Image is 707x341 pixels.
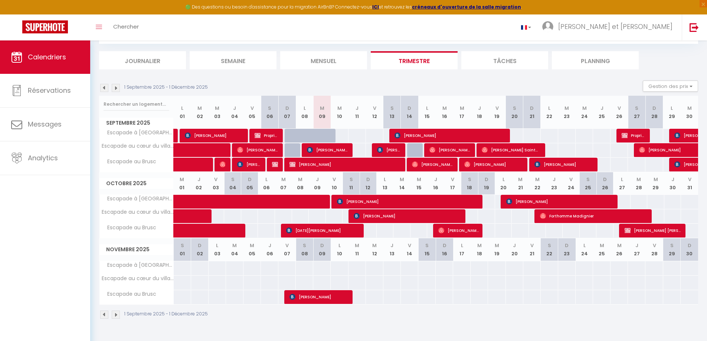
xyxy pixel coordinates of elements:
[226,96,243,129] th: 04
[434,176,437,183] abbr: J
[320,242,324,249] abbr: D
[412,4,521,10] a: créneaux d'ouverture de la salle migration
[460,105,464,112] abbr: M
[513,105,516,112] abbr: S
[537,14,682,40] a: ... [PERSON_NAME] et [PERSON_NAME]
[101,143,175,149] span: Escapade au cœur du village
[565,242,569,249] abbr: D
[275,172,292,195] th: 07
[383,96,401,129] th: 13
[337,194,482,209] span: [PERSON_NAME]
[99,244,173,255] span: Novembre 2025
[101,290,158,298] span: Escapade au Brusc
[6,3,28,25] button: Ouvrir le widget de chat LiveChat
[395,128,505,142] span: [PERSON_NAME]
[356,105,359,112] abbr: J
[393,172,410,195] th: 14
[512,172,529,195] th: 21
[243,96,261,129] th: 05
[530,105,534,112] abbr: D
[488,238,505,261] th: 19
[261,238,278,261] th: 06
[593,96,611,129] th: 25
[564,105,569,112] abbr: M
[181,105,183,112] abbr: L
[289,290,348,304] span: [PERSON_NAME]
[429,143,470,157] span: [PERSON_NAME]
[444,172,461,195] th: 17
[513,242,516,249] abbr: J
[99,178,173,189] span: Octobre 2025
[348,238,366,261] th: 11
[348,96,366,129] th: 11
[250,242,254,249] abbr: M
[523,96,541,129] th: 21
[313,238,331,261] th: 09
[482,143,540,157] span: [PERSON_NAME] Saint-[PERSON_NAME]
[280,51,367,69] li: Mensuel
[174,238,191,261] th: 01
[108,14,144,40] a: Chercher
[372,4,379,10] a: ICI
[654,176,658,183] abbr: M
[681,96,698,129] th: 30
[304,105,306,112] abbr: L
[541,96,558,129] th: 22
[583,242,586,249] abbr: L
[286,223,362,237] span: [DATE][PERSON_NAME]
[243,238,261,261] th: 05
[124,84,208,91] p: 1 Septembre 2025 - 1 Décembre 2025
[485,176,488,183] abbr: D
[331,238,348,261] th: 10
[99,118,173,128] span: Septembre 2025
[101,158,158,166] span: Escapade au Brusc
[618,105,621,112] abbr: V
[418,238,436,261] th: 15
[471,238,488,261] th: 18
[174,96,191,129] th: 01
[355,242,359,249] abbr: M
[216,242,218,249] abbr: L
[101,209,175,215] span: Escapade au cœur du village
[442,105,447,112] abbr: M
[309,172,326,195] th: 09
[231,176,235,183] abbr: S
[298,176,302,183] abbr: M
[237,143,278,157] span: [PERSON_NAME]
[292,172,309,195] th: 08
[468,176,471,183] abbr: S
[451,176,454,183] abbr: V
[191,96,209,129] th: 02
[453,238,471,261] th: 17
[377,143,400,157] span: [PERSON_NAME]
[272,157,278,171] span: Proprietaire [PERSON_NAME]
[540,209,651,223] span: Forthomme Madignier
[542,21,553,32] img: ...
[28,153,58,163] span: Analytics
[558,96,576,129] th: 23
[289,157,400,171] span: [PERSON_NAME]
[569,176,573,183] abbr: V
[687,105,692,112] abbr: M
[104,98,169,111] input: Rechercher un logement...
[548,242,551,249] abbr: S
[373,105,376,112] abbr: V
[558,238,576,261] th: 23
[671,105,673,112] abbr: L
[529,172,546,195] th: 22
[576,238,593,261] th: 24
[611,96,628,129] th: 26
[278,238,296,261] th: 07
[401,238,418,261] th: 14
[28,119,62,129] span: Messages
[558,22,672,31] span: [PERSON_NAME] et [PERSON_NAME]
[611,238,628,261] th: 26
[425,242,429,249] abbr: S
[506,238,523,261] th: 20
[495,105,499,112] abbr: V
[265,176,268,183] abbr: L
[268,242,271,249] abbr: J
[207,172,225,195] th: 03
[28,86,71,95] span: Réservations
